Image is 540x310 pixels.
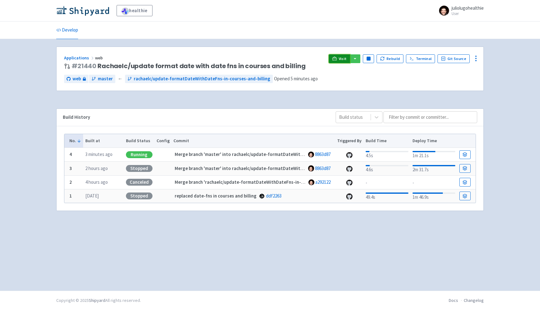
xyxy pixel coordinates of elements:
a: Build Details [459,178,471,187]
a: juliolugohealthie User [435,6,484,16]
time: 2 hours ago [85,165,108,171]
a: 8863d87 [315,165,331,171]
a: rachaelc/update-formatDateWithDateFns-in-courses-and-billing [125,75,273,83]
a: master [89,75,115,83]
a: Build Details [459,164,471,173]
a: Develop [56,22,78,39]
b: 3 [69,165,72,171]
button: No. [69,137,81,144]
a: Terminal [406,54,435,63]
strong: Merge branch 'master' into rachaelc/update-formatDateWithDateFns-in-courses-and-billing [175,165,368,171]
small: User [452,12,484,16]
span: Visit [339,56,347,61]
th: Deploy Time [410,134,457,148]
span: Opened [274,76,318,82]
a: Git Source [437,54,470,63]
a: Build Details [459,150,471,159]
span: Rachaelc/update format date with date fns in courses and billing [72,62,305,70]
time: 4 hours ago [85,179,108,185]
div: 4.5s [366,150,408,159]
button: Rebuild [377,54,403,63]
div: 49.4s [366,191,408,201]
span: master [98,75,113,82]
span: web [95,55,104,61]
a: ddf2263 [266,193,282,199]
a: web [64,75,88,83]
a: 8863d87 [315,151,331,157]
div: 1m 21.1s [412,150,455,159]
a: #21440 [72,62,96,70]
th: Build Time [363,134,410,148]
span: juliolugohealthie [452,5,484,11]
b: 1 [69,193,72,199]
th: Commit [172,134,335,148]
input: Filter by commit or committer... [383,111,477,123]
span: web [72,75,81,82]
span: ← [118,75,122,82]
div: Build History [63,114,326,121]
a: a292122 [315,179,331,185]
a: Shipyard [89,297,105,303]
time: [DATE] [85,193,99,199]
b: 4 [69,151,72,157]
div: Stopped [126,165,152,172]
th: Config [154,134,172,148]
b: 2 [69,179,72,185]
div: - [412,178,455,187]
img: Shipyard logo [56,6,109,16]
div: 1m 46.9s [412,191,455,201]
div: Canceled [126,179,152,186]
strong: Merge branch 'master' into rachaelc/update-formatDateWithDateFns-in-courses-and-billing [175,151,368,157]
div: Stopped [126,192,152,199]
strong: replaced date-fns in courses and billing [175,193,257,199]
div: 2m 31.7s [412,164,455,173]
time: 5 minutes ago [291,76,318,82]
div: 4.6s [366,164,408,173]
a: healthie [117,5,152,16]
a: Docs [449,297,458,303]
th: Triggered By [335,134,364,148]
time: 3 minutes ago [85,151,112,157]
strong: Merge branch 'rachaelc/update-formatDateWithDateFns-in-client-profile' into rachaelc/update-forma... [175,179,477,185]
a: Visit [329,54,350,63]
a: Applications [64,55,95,61]
div: - [366,178,408,187]
span: rachaelc/update-formatDateWithDateFns-in-courses-and-billing [134,75,270,82]
a: Build Details [459,192,471,200]
button: Pause [363,54,374,63]
div: Copyright © 2025 All rights reserved. [56,297,141,304]
div: Running [126,151,152,158]
th: Build Status [124,134,154,148]
a: Changelog [464,297,484,303]
th: Built at [83,134,124,148]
